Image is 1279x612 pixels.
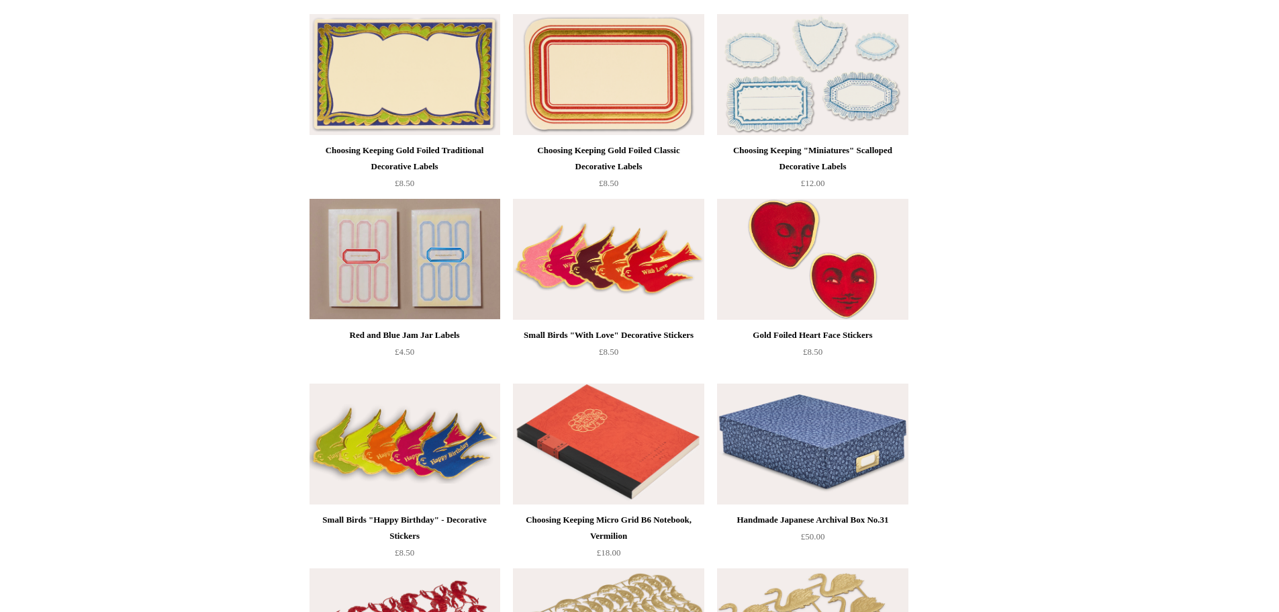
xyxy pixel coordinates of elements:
span: £4.50 [395,347,414,357]
span: £8.50 [803,347,822,357]
a: Choosing Keeping Gold Foiled Traditional Decorative Labels £8.50 [310,142,500,198]
a: Red and Blue Jam Jar Labels £4.50 [310,327,500,382]
div: Choosing Keeping Gold Foiled Traditional Decorative Labels [313,142,497,175]
a: Handmade Japanese Archival Box No.31 Handmade Japanese Archival Box No.31 [717,384,908,505]
div: Small Birds "Happy Birthday" - Decorative Stickers [313,512,497,544]
div: Handmade Japanese Archival Box No.31 [720,512,904,528]
span: £8.50 [599,178,618,188]
div: Choosing Keeping Micro Grid B6 Notebook, Vermilion [516,512,700,544]
a: Choosing Keeping Gold Foiled Classic Decorative Labels £8.50 [513,142,704,198]
a: Choosing Keeping "Miniatures" Scalloped Decorative Labels £12.00 [717,142,908,198]
img: Choosing Keeping Gold Foiled Traditional Decorative Labels [310,14,500,135]
a: Small Birds "Happy Birthday" - Decorative Stickers Small Birds "Happy Birthday" - Decorative Stic... [310,384,500,505]
span: £18.00 [597,548,621,558]
img: Gold Foiled Heart Face Stickers [717,199,908,320]
img: Handmade Japanese Archival Box No.31 [717,384,908,505]
a: Choosing Keeping Micro Grid B6 Notebook, Vermilion £18.00 [513,512,704,567]
a: Gold Foiled Heart Face Stickers Gold Foiled Heart Face Stickers [717,199,908,320]
span: £8.50 [395,178,414,188]
span: £8.50 [395,548,414,558]
a: Red and Blue Jam Jar Labels Red and Blue Jam Jar Labels [310,199,500,320]
a: Choosing Keeping "Miniatures" Scalloped Decorative Labels Choosing Keeping "Miniatures" Scalloped... [717,14,908,135]
a: Small Birds "With Love" Decorative Stickers £8.50 [513,327,704,382]
div: Small Birds "With Love" Decorative Stickers [516,327,700,343]
div: Choosing Keeping Gold Foiled Classic Decorative Labels [516,142,700,175]
a: Small Birds "With Love" Decorative Stickers Small Birds "With Love" Decorative Stickers [513,199,704,320]
a: Choosing Keeping Gold Foiled Traditional Decorative Labels Choosing Keeping Gold Foiled Tradition... [310,14,500,135]
img: Small Birds "Happy Birthday" - Decorative Stickers [310,384,500,505]
div: Red and Blue Jam Jar Labels [313,327,497,343]
div: Choosing Keeping "Miniatures" Scalloped Decorative Labels [720,142,904,175]
span: £8.50 [599,347,618,357]
span: £50.00 [801,531,825,541]
img: Choosing Keeping Micro Grid B6 Notebook, Vermilion [513,384,704,505]
a: Choosing Keeping Micro Grid B6 Notebook, Vermilion Choosing Keeping Micro Grid B6 Notebook, Vermi... [513,384,704,505]
div: Gold Foiled Heart Face Stickers [720,327,904,343]
img: Red and Blue Jam Jar Labels [310,199,500,320]
span: £12.00 [801,178,825,188]
img: Choosing Keeping "Miniatures" Scalloped Decorative Labels [717,14,908,135]
a: Choosing Keeping Gold Foiled Classic Decorative Labels Choosing Keeping Gold Foiled Classic Decor... [513,14,704,135]
a: Handmade Japanese Archival Box No.31 £50.00 [717,512,908,567]
img: Choosing Keeping Gold Foiled Classic Decorative Labels [513,14,704,135]
img: Small Birds "With Love" Decorative Stickers [513,199,704,320]
a: Gold Foiled Heart Face Stickers £8.50 [717,327,908,382]
a: Small Birds "Happy Birthday" - Decorative Stickers £8.50 [310,512,500,567]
